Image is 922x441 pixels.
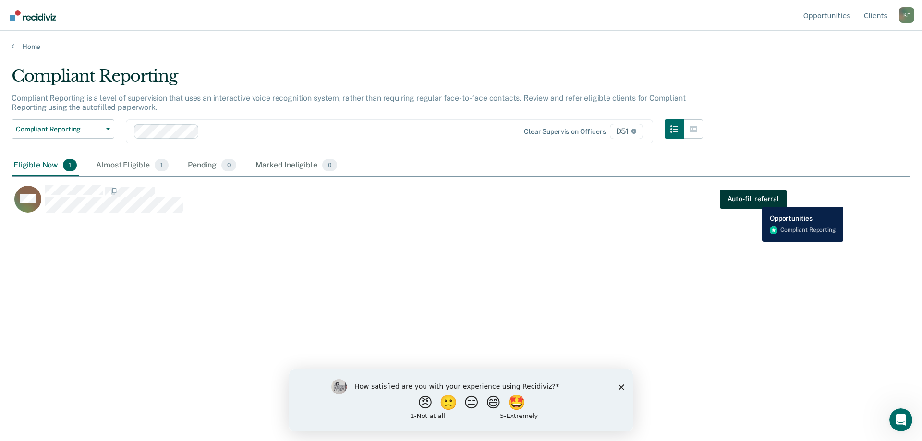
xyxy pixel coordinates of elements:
span: 0 [221,159,236,171]
a: Navigate to form link [720,189,787,208]
div: Clear supervision officers [524,128,606,136]
div: Marked Ineligible0 [254,155,339,176]
iframe: Survey by Kim from Recidiviz [289,369,633,431]
button: Compliant Reporting [12,119,114,139]
div: Almost Eligible1 [94,155,170,176]
div: Compliant Reporting [12,66,703,94]
button: Profile dropdown button [899,7,914,23]
span: 0 [322,159,337,171]
img: Recidiviz [10,10,56,21]
div: Eligible Now1 [12,155,79,176]
span: Compliant Reporting [16,125,102,133]
iframe: Intercom live chat [889,408,912,431]
p: Compliant Reporting is a level of supervision that uses an interactive voice recognition system, ... [12,94,685,112]
div: Pending0 [186,155,238,176]
span: 1 [155,159,169,171]
span: 1 [63,159,77,171]
div: CaseloadOpportunityCell-00611531 [12,184,798,223]
a: Home [12,42,910,51]
span: D51 [610,124,643,139]
div: K F [899,7,914,23]
button: Auto-fill referral [720,189,787,208]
